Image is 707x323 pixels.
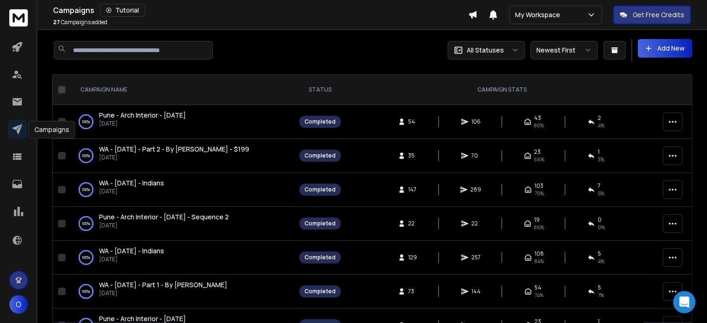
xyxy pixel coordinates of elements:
[534,148,541,156] span: 23
[598,156,604,163] span: 3 %
[99,212,229,221] span: Pune - Arch Interior - [DATE] - Sequence 2
[408,152,417,159] span: 35
[471,220,481,227] span: 22
[535,182,543,190] span: 103
[53,19,107,26] p: Campaigns added
[304,186,336,193] div: Completed
[408,254,417,261] span: 129
[9,295,28,314] button: O
[82,253,90,262] p: 100 %
[28,121,75,138] div: Campaigns
[613,6,691,24] button: Get Free Credits
[69,275,294,309] td: 100%WA - [DATE] - Part 1 - By [PERSON_NAME][DATE]
[534,156,544,163] span: 66 %
[598,224,605,231] span: 0 %
[598,216,601,224] span: 0
[598,114,601,122] span: 2
[534,114,541,122] span: 43
[408,288,417,295] span: 73
[535,291,543,299] span: 74 %
[99,246,164,256] a: WA - [DATE] - Indians
[82,151,90,160] p: 100 %
[99,290,227,297] p: [DATE]
[304,118,336,125] div: Completed
[534,216,540,224] span: 19
[99,212,229,222] a: Pune - Arch Interior - [DATE] - Sequence 2
[304,254,336,261] div: Completed
[69,75,294,105] th: CAMPAIGN NAME
[99,280,227,289] span: WA - [DATE] - Part 1 - By [PERSON_NAME]
[53,4,468,17] div: Campaigns
[598,148,600,156] span: 1
[53,18,60,26] span: 27
[304,288,336,295] div: Completed
[99,154,249,161] p: [DATE]
[471,152,481,159] span: 70
[598,257,604,265] span: 4 %
[82,185,90,194] p: 100 %
[535,257,544,265] span: 84 %
[100,4,145,17] button: Tutorial
[598,122,604,129] span: 4 %
[99,111,186,120] a: Pune - Arch Interior - [DATE]
[467,46,504,55] p: All Statuses
[69,241,294,275] td: 100%WA - [DATE] - Indians[DATE]
[471,254,481,261] span: 257
[534,122,544,129] span: 80 %
[99,120,186,127] p: [DATE]
[515,10,564,20] p: My Workspace
[598,182,601,190] span: 7
[69,173,294,207] td: 100%WA - [DATE] - Indians[DATE]
[408,186,417,193] span: 147
[82,287,90,296] p: 100 %
[99,222,229,229] p: [DATE]
[304,152,336,159] div: Completed
[470,186,481,193] span: 289
[633,10,684,20] p: Get Free Credits
[99,178,164,187] span: WA - [DATE] - Indians
[673,291,695,313] div: Open Intercom Messenger
[535,284,542,291] span: 54
[598,284,601,291] span: 5
[530,41,598,59] button: Newest First
[69,207,294,241] td: 100%Pune - Arch Interior - [DATE] - Sequence 2[DATE]
[598,250,601,257] span: 5
[69,139,294,173] td: 100%WA - [DATE] - Part 2 - By [PERSON_NAME] - $199[DATE]
[82,219,90,228] p: 100 %
[99,145,249,154] a: WA - [DATE] - Part 2 - By [PERSON_NAME] - $199
[535,190,544,197] span: 70 %
[638,39,692,58] button: Add New
[99,188,164,195] p: [DATE]
[471,118,481,125] span: 106
[598,291,604,299] span: 7 %
[99,314,186,323] span: Pune - Arch Interior - [DATE]
[99,246,164,255] span: WA - [DATE] - Indians
[598,190,604,197] span: 5 %
[69,105,294,139] td: 100%Pune - Arch Interior - [DATE][DATE]
[471,288,481,295] span: 144
[535,250,544,257] span: 108
[304,220,336,227] div: Completed
[408,220,417,227] span: 22
[99,178,164,188] a: WA - [DATE] - Indians
[99,280,227,290] a: WA - [DATE] - Part 1 - By [PERSON_NAME]
[408,118,417,125] span: 54
[99,256,164,263] p: [DATE]
[82,117,90,126] p: 100 %
[99,145,249,153] span: WA - [DATE] - Part 2 - By [PERSON_NAME] - $199
[346,75,657,105] th: CAMPAIGN STATS
[294,75,346,105] th: STATUS
[534,224,544,231] span: 86 %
